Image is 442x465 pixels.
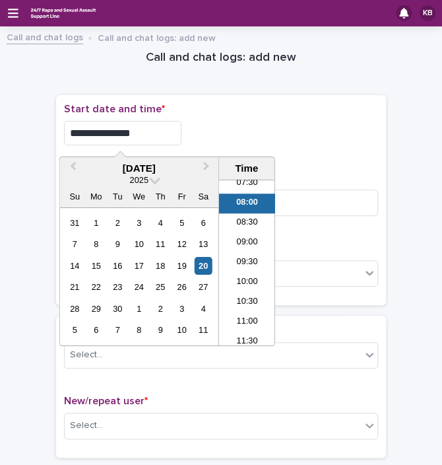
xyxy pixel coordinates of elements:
[194,214,212,232] div: Choose Saturday, September 6th, 2025
[98,30,216,44] p: Call and chat logs: add new
[194,235,212,253] div: Choose Saturday, September 13th, 2025
[420,5,435,21] div: KB
[152,257,170,275] div: Choose Thursday, September 18th, 2025
[87,214,105,232] div: Choose Monday, September 1st, 2025
[173,321,191,339] div: Choose Friday, October 10th, 2025
[194,300,212,318] div: Choose Saturday, October 4th, 2025
[194,188,212,205] div: Sa
[66,300,84,318] div: Choose Sunday, September 28th, 2025
[66,278,84,296] div: Choose Sunday, September 21st, 2025
[87,278,105,296] div: Choose Monday, September 22nd, 2025
[29,5,98,22] img: rhQMoQhaT3yELyF149Cw
[152,235,170,253] div: Choose Thursday, September 11th, 2025
[129,175,148,185] span: 2025
[152,321,170,339] div: Choose Thursday, October 9th, 2025
[87,257,105,275] div: Choose Monday, September 15th, 2025
[219,253,275,273] li: 09:30
[66,214,84,232] div: Choose Sunday, August 31st, 2025
[219,194,275,213] li: 08:00
[66,257,84,275] div: Choose Sunday, September 14th, 2025
[130,188,148,205] div: We
[130,235,148,253] div: Choose Wednesday, September 10th, 2025
[219,174,275,194] li: 07:30
[194,321,212,339] div: Choose Saturday, October 11th, 2025
[130,300,148,318] div: Choose Wednesday, October 1st, 2025
[173,235,191,253] div: Choose Friday, September 12th, 2025
[222,162,271,174] div: Time
[56,50,386,66] h1: Call and chat logs: add new
[152,278,170,296] div: Choose Thursday, September 25th, 2025
[173,188,191,205] div: Fr
[109,257,127,275] div: Choose Tuesday, September 16th, 2025
[219,312,275,332] li: 11:00
[87,321,105,339] div: Choose Monday, October 6th, 2025
[219,213,275,233] li: 08:30
[130,214,148,232] div: Choose Wednesday, September 3rd, 2025
[194,278,212,296] div: Choose Saturday, September 27th, 2025
[66,188,84,205] div: Su
[64,396,148,406] span: New/repeat user
[197,159,218,180] button: Next Month
[130,257,148,275] div: Choose Wednesday, September 17th, 2025
[7,29,83,44] a: Call and chat logs
[109,214,127,232] div: Choose Tuesday, September 2nd, 2025
[173,300,191,318] div: Choose Friday, October 3rd, 2025
[152,214,170,232] div: Choose Thursday, September 4th, 2025
[219,233,275,253] li: 09:00
[70,348,103,362] div: Select...
[109,300,127,318] div: Choose Tuesday, September 30th, 2025
[219,332,275,352] li: 11:30
[109,235,127,253] div: Choose Tuesday, September 9th, 2025
[152,188,170,205] div: Th
[61,159,82,180] button: Previous Month
[194,257,212,275] div: Choose Saturday, September 20th, 2025
[109,278,127,296] div: Choose Tuesday, September 23rd, 2025
[60,162,218,174] div: [DATE]
[64,212,214,341] div: month 2025-09
[173,257,191,275] div: Choose Friday, September 19th, 2025
[130,278,148,296] div: Choose Wednesday, September 24th, 2025
[66,321,84,339] div: Choose Sunday, October 5th, 2025
[109,321,127,339] div: Choose Tuesday, October 7th, 2025
[64,104,165,114] span: Start date and time
[109,188,127,205] div: Tu
[219,273,275,293] li: 10:00
[173,278,191,296] div: Choose Friday, September 26th, 2025
[173,214,191,232] div: Choose Friday, September 5th, 2025
[66,235,84,253] div: Choose Sunday, September 7th, 2025
[70,419,103,433] div: Select...
[87,188,105,205] div: Mo
[87,300,105,318] div: Choose Monday, September 29th, 2025
[87,235,105,253] div: Choose Monday, September 8th, 2025
[130,321,148,339] div: Choose Wednesday, October 8th, 2025
[219,293,275,312] li: 10:30
[152,300,170,318] div: Choose Thursday, October 2nd, 2025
